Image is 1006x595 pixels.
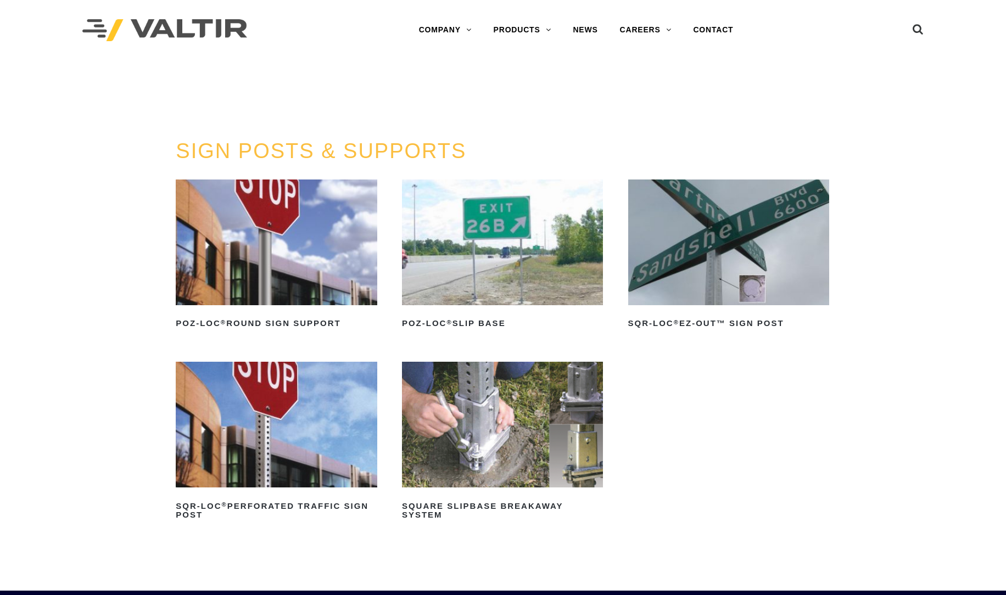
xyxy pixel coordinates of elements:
[82,19,247,42] img: Valtir
[562,19,608,41] a: NEWS
[628,179,829,332] a: SQR-LOC®EZ-Out™ Sign Post
[176,362,377,524] a: SQR-LOC®Perforated Traffic Sign Post
[402,362,603,524] a: Square Slipbase Breakaway System
[176,179,377,332] a: POZ-LOC®Round Sign Support
[176,315,377,333] h2: POZ-LOC Round Sign Support
[408,19,483,41] a: COMPANY
[402,497,603,524] h2: Square Slipbase Breakaway System
[402,179,603,332] a: POZ-LOC®Slip Base
[221,319,226,325] sup: ®
[682,19,744,41] a: CONTACT
[176,139,466,162] a: SIGN POSTS & SUPPORTS
[483,19,562,41] a: PRODUCTS
[222,501,227,508] sup: ®
[402,315,603,333] h2: POZ-LOC Slip Base
[176,497,377,524] h2: SQR-LOC Perforated Traffic Sign Post
[674,319,679,325] sup: ®
[628,315,829,333] h2: SQR-LOC EZ-Out™ Sign Post
[609,19,683,41] a: CAREERS
[446,319,452,325] sup: ®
